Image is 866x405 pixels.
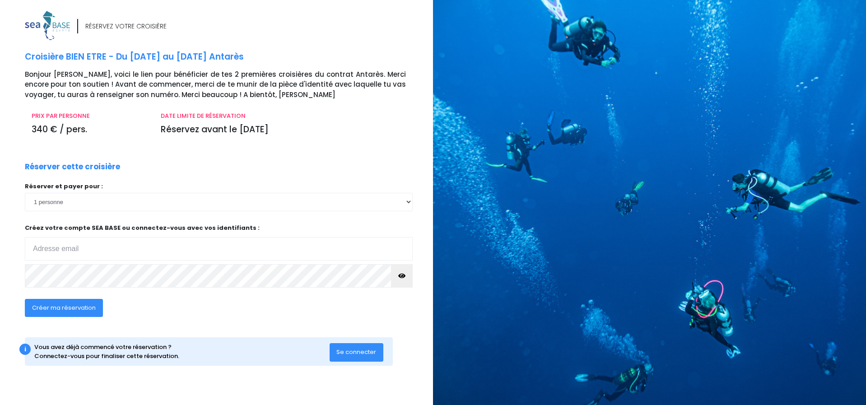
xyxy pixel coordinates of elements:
p: Croisière BIEN ETRE - Du [DATE] au [DATE] Antarès [25,51,426,64]
p: 340 € / pers. [32,123,147,136]
div: Vous avez déjà commencé votre réservation ? Connectez-vous pour finaliser cette réservation. [34,343,330,360]
p: DATE LIMITE DE RÉSERVATION [161,112,406,121]
p: Créez votre compte SEA BASE ou connectez-vous avec vos identifiants : [25,223,413,261]
input: Adresse email [25,237,413,261]
a: Se connecter [330,348,384,356]
p: Réserver et payer pour : [25,182,413,191]
button: Créer ma réservation [25,299,103,317]
div: i [19,344,31,355]
p: Réserver cette croisière [25,161,120,173]
p: Bonjour [PERSON_NAME], voici le lien pour bénéficier de tes 2 premières croisières du contrat Ant... [25,70,426,100]
div: RÉSERVEZ VOTRE CROISIÈRE [85,22,167,31]
button: Se connecter [330,343,384,361]
img: logo_color1.png [25,11,70,40]
span: Créer ma réservation [32,303,96,312]
p: Réservez avant le [DATE] [161,123,406,136]
p: PRIX PAR PERSONNE [32,112,147,121]
span: Se connecter [336,348,376,356]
